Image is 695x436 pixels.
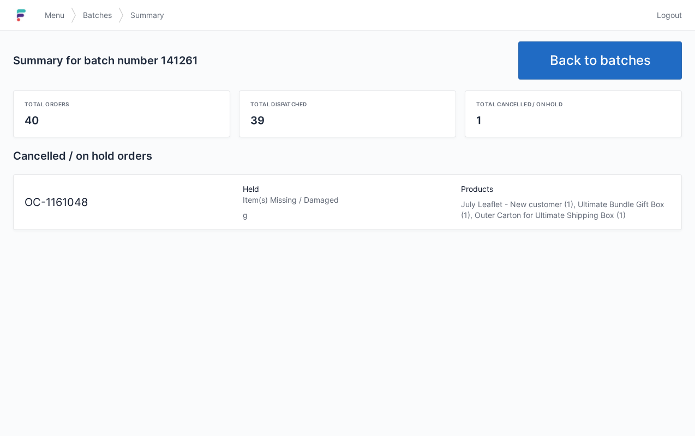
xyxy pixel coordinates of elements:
div: Total dispatched [250,100,445,108]
h2: Cancelled / on hold orders [13,148,682,163]
div: Item(s) Missing / Damaged [243,195,452,205]
div: Held [238,184,457,221]
span: Menu [45,10,64,21]
a: Batches [76,5,118,25]
div: g [243,210,452,221]
div: 39 [250,113,445,128]
div: Products [457,184,675,221]
a: Back to batches [518,41,682,80]
h2: Summary for batch number 141261 [13,53,510,68]
div: July Leaflet - New customer (1), Ultimate Bundle Gift Box (1), Outer Carton for Ultimate Shipping... [461,199,670,221]
div: 40 [25,113,219,128]
img: svg> [71,2,76,28]
div: Total orders [25,100,219,108]
a: Menu [38,5,71,25]
span: Logout [657,10,682,21]
img: svg> [118,2,124,28]
a: Summary [124,5,171,25]
span: Summary [130,10,164,21]
div: OC-1161048 [20,195,238,210]
a: Logout [650,5,682,25]
div: 1 [476,113,670,128]
div: Total cancelled / on hold [476,100,670,108]
img: logo-small.jpg [13,7,29,24]
span: Batches [83,10,112,21]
